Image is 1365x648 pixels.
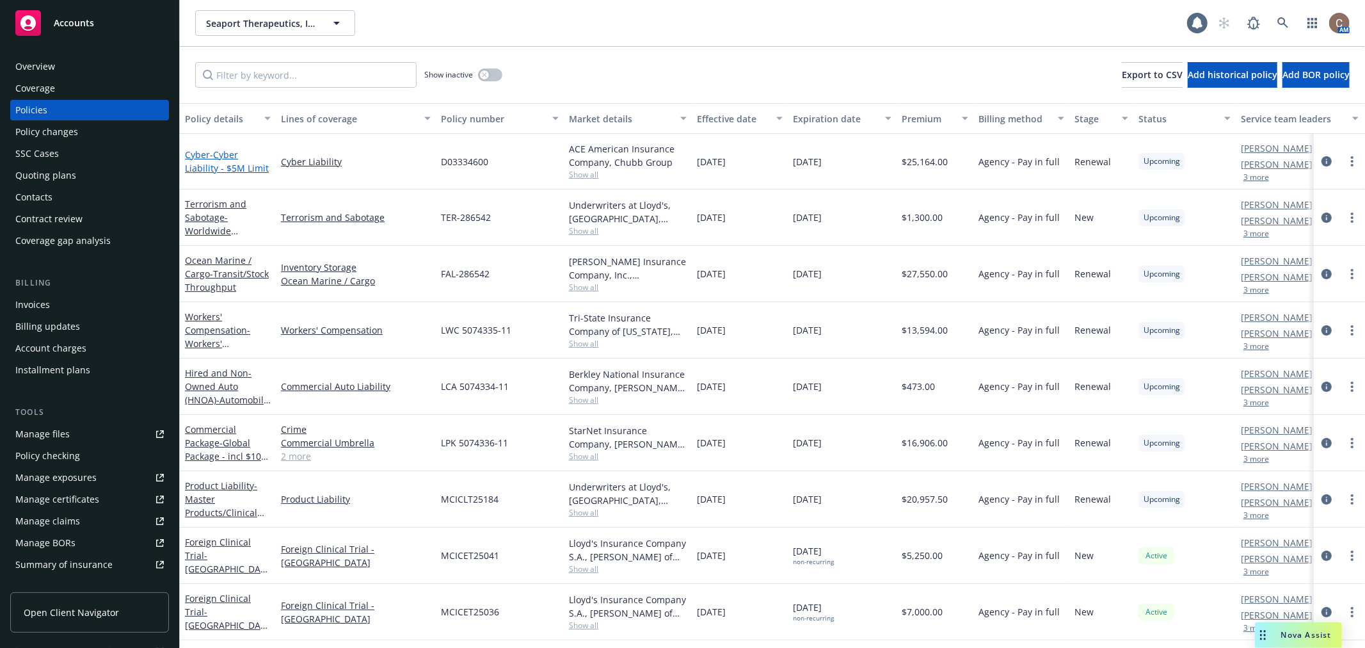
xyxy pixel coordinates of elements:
[1074,211,1094,224] span: New
[10,143,169,164] a: SSC Cases
[1255,622,1271,648] div: Drag to move
[281,261,431,274] a: Inventory Storage
[1345,604,1360,620] a: more
[1319,323,1334,338] a: circleInformation
[281,436,431,450] a: Commercial Umbrella
[15,424,70,444] div: Manage files
[902,605,943,619] span: $7,000.00
[1243,624,1269,632] button: 3 more
[793,492,822,506] span: [DATE]
[185,394,271,419] span: - Automobile Liability
[24,606,119,619] span: Open Client Navigator
[697,549,726,562] span: [DATE]
[281,112,417,126] div: Lines of coverage
[10,424,169,444] a: Manage files
[1300,10,1325,36] a: Switch app
[185,254,269,293] a: Ocean Marine / Cargo
[1211,10,1237,36] a: Start snowing
[15,209,83,229] div: Contract review
[1243,455,1269,463] button: 3 more
[10,295,169,315] a: Invoices
[1241,480,1313,493] a: [PERSON_NAME]
[15,122,78,142] div: Policy changes
[281,380,431,393] a: Commercial Auto Liability
[10,360,169,380] a: Installment plans
[1138,112,1217,126] div: Status
[1188,62,1277,88] button: Add historical policy
[902,267,948,280] span: $27,550.00
[697,436,726,450] span: [DATE]
[281,599,431,626] a: Foreign Clinical Trial - [GEOGRAPHIC_DATA]
[793,155,822,168] span: [DATE]
[10,338,169,359] a: Account charges
[1069,103,1133,134] button: Stage
[1241,592,1313,606] a: [PERSON_NAME]
[281,542,431,569] a: Foreign Clinical Trial - [GEOGRAPHIC_DATA]
[15,165,76,186] div: Quoting plans
[569,142,687,169] div: ACE American Insurance Company, Chubb Group
[978,436,1060,450] span: Agency - Pay in full
[1236,103,1364,134] button: Service team leaders
[902,112,954,126] div: Premium
[1144,325,1180,336] span: Upcoming
[10,277,169,289] div: Billing
[281,423,431,436] a: Crime
[1241,423,1313,437] a: [PERSON_NAME]
[441,323,511,337] span: LWC 5074335-11
[185,437,269,476] span: - Global Package - incl $10M Umbrella
[1144,212,1180,223] span: Upcoming
[978,323,1060,337] span: Agency - Pay in full
[793,614,834,622] div: non-recurring
[902,155,948,168] span: $25,164.00
[10,165,169,186] a: Quoting plans
[1345,154,1360,169] a: more
[10,576,169,597] a: Policy AI ingestions
[697,267,726,280] span: [DATE]
[793,436,822,450] span: [DATE]
[15,187,52,207] div: Contacts
[1074,323,1111,337] span: Renewal
[569,225,687,236] span: Show all
[1319,154,1334,169] a: circleInformation
[569,424,687,451] div: StarNet Insurance Company, [PERSON_NAME] Corporation
[793,380,822,393] span: [DATE]
[185,149,269,174] span: - Cyber Liability - $5M Limit
[15,143,59,164] div: SSC Cases
[441,112,545,126] div: Policy number
[1319,379,1334,394] a: circleInformation
[195,10,355,36] button: Seaport Therapeutics, Inc.
[185,423,269,476] a: Commercial Package
[54,18,94,28] span: Accounts
[569,338,687,349] span: Show all
[902,380,935,393] span: $473.00
[1133,103,1236,134] button: Status
[185,198,246,250] a: Terrorism and Sabotage
[185,311,250,363] a: Workers' Compensation
[569,198,687,225] div: Underwriters at Lloyd's, [GEOGRAPHIC_DATA], [PERSON_NAME] of [GEOGRAPHIC_DATA], [PERSON_NAME] Cargo
[10,467,169,488] a: Manage exposures
[1243,399,1269,407] button: 3 more
[1281,629,1332,640] span: Nova Assist
[1241,254,1313,268] a: [PERSON_NAME]
[569,255,687,282] div: [PERSON_NAME] Insurance Company, Inc., [PERSON_NAME] Group, [PERSON_NAME] Cargo
[15,295,50,315] div: Invoices
[1345,266,1360,282] a: more
[793,601,834,622] span: [DATE]
[697,605,726,619] span: [DATE]
[10,231,169,251] a: Coverage gap analysis
[564,103,692,134] button: Market details
[1241,552,1313,565] a: [PERSON_NAME]
[697,155,726,168] span: [DATE]
[15,511,80,531] div: Manage claims
[978,492,1060,506] span: Agency - Pay in full
[1241,311,1313,324] a: [PERSON_NAME]
[441,211,491,224] span: TER-286542
[973,103,1069,134] button: Billing method
[185,112,257,126] div: Policy details
[180,103,276,134] button: Policy details
[10,56,169,77] a: Overview
[1241,270,1313,284] a: [PERSON_NAME]
[569,507,687,518] span: Show all
[1319,604,1334,620] a: circleInformation
[10,209,169,229] a: Contract review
